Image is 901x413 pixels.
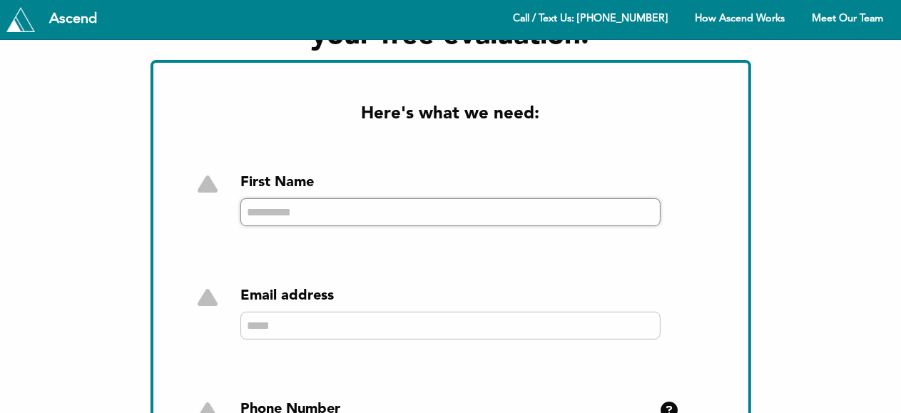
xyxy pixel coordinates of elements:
[240,286,660,306] div: Email address
[501,6,680,34] a: Call / Text Us: [PHONE_NUMBER]
[240,173,660,193] div: First Name
[683,6,797,34] a: How Ascend Works
[6,7,35,31] img: Tryascend.com
[800,6,895,34] a: Meet Our Team
[38,12,108,26] div: Ascend
[3,4,112,35] a: Tryascend.com Ascend
[199,103,703,127] h2: Here's what we need:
